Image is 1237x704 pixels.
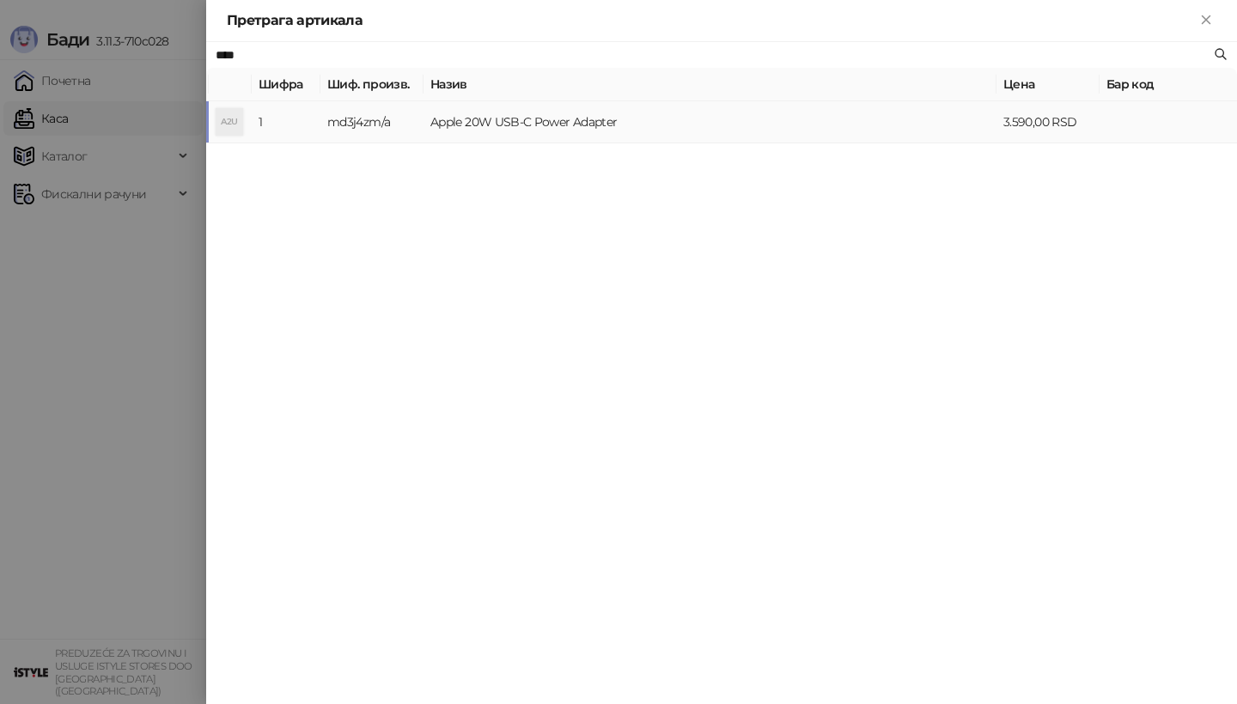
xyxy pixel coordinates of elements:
[996,68,1100,101] th: Цена
[252,101,320,143] td: 1
[424,68,996,101] th: Назив
[320,101,424,143] td: md3j4zm/a
[227,10,1196,31] div: Претрага артикала
[424,101,996,143] td: Apple 20W USB-C Power Adapter
[216,108,243,136] div: A2U
[252,68,320,101] th: Шифра
[1100,68,1237,101] th: Бар код
[320,68,424,101] th: Шиф. произв.
[1196,10,1216,31] button: Close
[996,101,1100,143] td: 3.590,00 RSD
